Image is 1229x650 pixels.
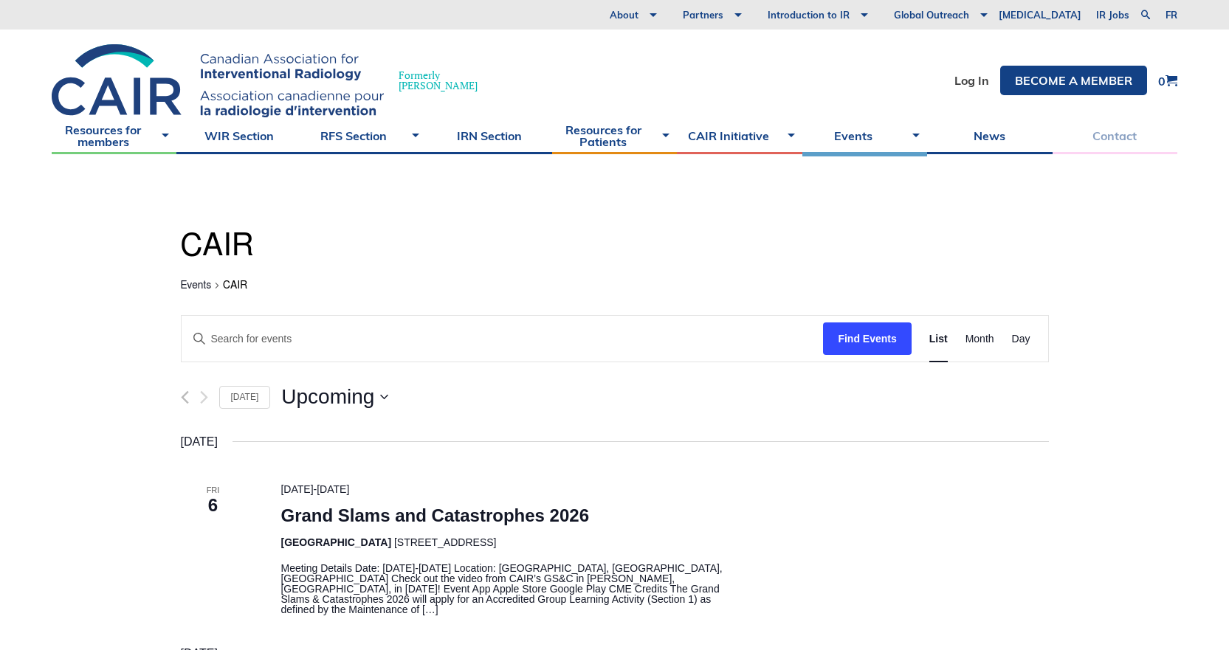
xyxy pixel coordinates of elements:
span: Month [965,331,994,348]
a: Formerly[PERSON_NAME] [52,44,492,117]
span: List [929,331,948,348]
button: Click to toggle datepicker [281,387,388,407]
span: Day [1012,331,1030,348]
input: Enter Keyword. Search for events by Keyword. [182,316,824,362]
a: Events [181,280,212,292]
span: Formerly [PERSON_NAME] [399,70,478,91]
a: RFS Section [302,117,427,154]
h1: CAIR [181,225,1049,268]
a: Contact [1053,117,1177,154]
span: 6 [181,493,246,518]
span: [GEOGRAPHIC_DATA] [280,536,391,548]
span: [STREET_ADDRESS] [394,536,496,548]
a: Resources for members [52,117,176,154]
img: CIRA [52,44,384,117]
time: - [280,483,349,495]
p: Meeting Details Date: [DATE]-[DATE] Location: [GEOGRAPHIC_DATA], [GEOGRAPHIC_DATA], [GEOGRAPHIC_D... [280,563,747,615]
a: Previous Events [181,390,189,404]
span: [DATE] [280,483,313,495]
a: News [927,117,1052,154]
a: Grand Slams and Catastrophes 2026 [280,505,589,526]
a: List [929,316,948,362]
a: WIR Section [176,117,301,154]
a: Events [802,117,927,154]
a: Become a member [1000,66,1147,95]
a: Month [965,316,994,362]
span: CAIR [223,280,247,291]
a: CAIR Initiative [677,117,802,154]
time: [DATE] [181,432,218,452]
a: 0 [1158,75,1177,87]
span: Fri [181,484,246,497]
a: IRN Section [427,117,551,154]
button: Next Events [200,390,208,404]
button: Find Events [823,322,911,356]
a: Resources for Patients [552,117,677,154]
a: fr [1166,10,1177,20]
a: Click to select today's date [219,386,271,409]
a: Day [1012,316,1030,362]
a: Log In [954,75,989,86]
span: [DATE] [317,483,349,495]
span: Upcoming [281,387,374,407]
